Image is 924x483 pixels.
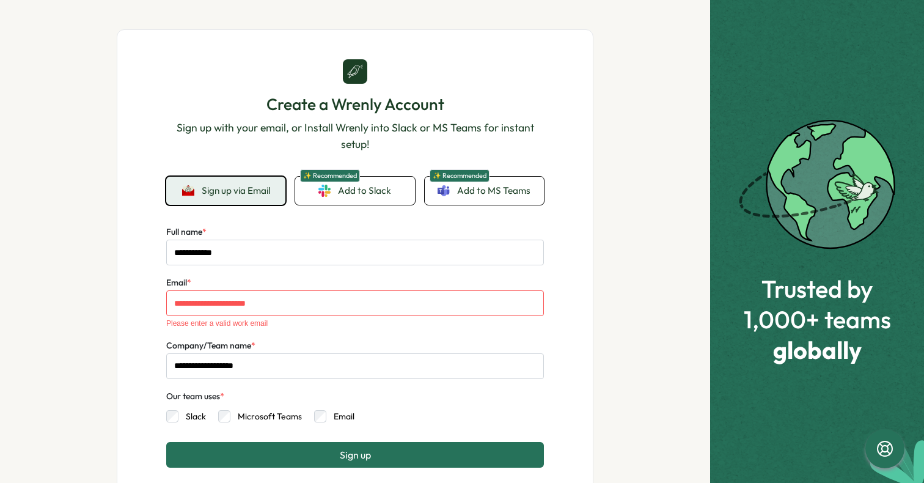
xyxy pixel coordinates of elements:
[166,319,544,328] div: Please enter a valid work email
[295,177,414,205] a: ✨ RecommendedAdd to Slack
[166,442,544,468] button: Sign up
[744,336,891,363] span: globally
[166,390,224,404] div: Our team uses
[166,94,544,115] h1: Create a Wrenly Account
[230,410,302,422] label: Microsoft Teams
[340,449,371,460] span: Sign up
[744,275,891,302] span: Trusted by
[326,410,354,422] label: Email
[744,306,891,333] span: 1,000+ teams
[166,339,255,353] label: Company/Team name
[178,410,206,422] label: Slack
[425,177,544,205] a: ✨ RecommendedAdd to MS Teams
[202,185,270,196] span: Sign up via Email
[338,184,391,197] span: Add to Slack
[166,226,207,239] label: Full name
[300,169,360,182] span: ✨ Recommended
[457,184,530,197] span: Add to MS Teams
[166,276,191,290] label: Email
[166,177,285,205] button: Sign up via Email
[430,169,490,182] span: ✨ Recommended
[166,120,544,152] p: Sign up with your email, or Install Wrenly into Slack or MS Teams for instant setup!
